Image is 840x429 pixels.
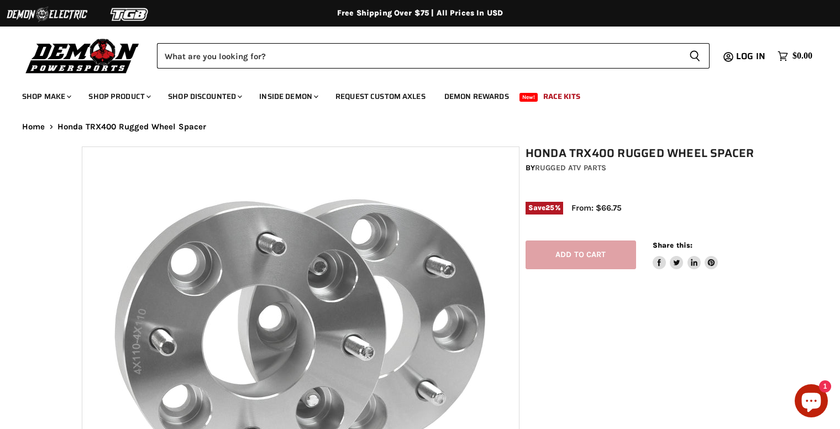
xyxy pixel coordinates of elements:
a: Inside Demon [251,85,325,108]
a: Race Kits [535,85,589,108]
button: Search [680,43,710,69]
a: Demon Rewards [436,85,517,108]
a: Rugged ATV Parts [535,163,606,172]
span: Save % [526,202,563,214]
span: From: $66.75 [571,203,622,213]
img: Demon Powersports [22,36,143,75]
img: Demon Electric Logo 2 [6,4,88,25]
aside: Share this: [653,240,718,270]
span: Honda TRX400 Rugged Wheel Spacer [57,122,207,132]
h1: Honda TRX400 Rugged Wheel Spacer [526,147,764,160]
a: Shop Make [14,85,78,108]
a: $0.00 [772,48,818,64]
inbox-online-store-chat: Shopify online store chat [791,384,831,420]
a: Home [22,122,45,132]
span: Share this: [653,241,692,249]
a: Request Custom Axles [327,85,434,108]
a: Shop Discounted [160,85,249,108]
ul: Main menu [14,81,810,108]
div: by [526,162,764,174]
form: Product [157,43,710,69]
a: Shop Product [80,85,158,108]
span: Log in [736,49,765,63]
a: Log in [731,51,772,61]
img: TGB Logo 2 [88,4,171,25]
span: $0.00 [792,51,812,61]
input: Search [157,43,680,69]
span: New! [519,93,538,102]
span: 25 [545,203,554,212]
